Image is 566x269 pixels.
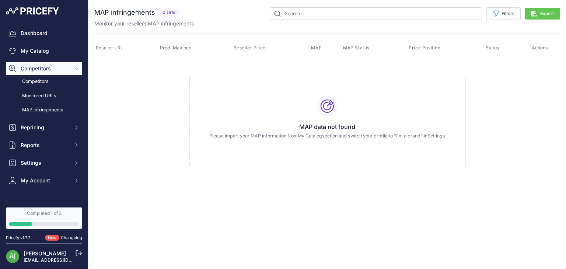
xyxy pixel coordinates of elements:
[96,45,123,50] span: Reseller URL
[21,177,69,184] span: My Account
[21,142,69,149] span: Reports
[6,27,82,245] nav: Sidebar
[195,122,459,131] h3: MAP data not found
[6,104,82,116] a: MAP infringements
[94,7,155,18] h2: MAP infringements
[21,124,69,131] span: Repricing
[6,139,82,152] button: Reports
[233,45,265,51] span: Reseller Price
[486,45,499,50] span: Status
[6,90,82,102] a: Monitored URLs
[21,65,69,72] span: Competitors
[61,235,82,240] a: Changelog
[6,121,82,134] button: Repricing
[343,45,371,51] button: MAP Status
[6,7,59,15] img: Pricefy Logo
[21,159,69,167] span: Settings
[6,207,82,229] a: Completed 1 of 3
[532,45,548,50] span: Actions
[24,257,101,263] a: [EMAIL_ADDRESS][DOMAIN_NAME]
[6,44,82,57] a: My Catalog
[24,250,66,256] a: [PERSON_NAME]
[311,45,322,51] span: MAP
[6,75,82,88] a: Competitors
[343,45,370,51] span: MAP Status
[195,133,459,140] p: Please import your MAP information from section and switch your profile to "I'm a brand" in
[6,62,82,75] button: Competitors
[311,45,323,51] button: MAP
[298,133,322,139] a: My Catalog
[409,45,442,51] button: Price Position
[409,45,440,51] span: Price Position
[94,20,194,27] p: Monitor your resellers MAP infringements
[9,210,79,216] div: Completed 1 of 3
[6,156,82,170] button: Settings
[270,7,482,20] input: Search
[6,235,31,241] div: Pricefy v1.7.2
[158,8,180,17] span: 0 Urls
[427,133,445,139] a: Settings
[6,174,82,187] button: My Account
[486,7,521,20] button: Filters
[525,8,560,20] button: Export
[233,45,267,51] button: Reseller Price
[45,235,59,241] span: New
[160,45,192,50] span: Prod. Matched
[6,203,82,217] a: Alerts
[6,27,82,40] a: Dashboard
